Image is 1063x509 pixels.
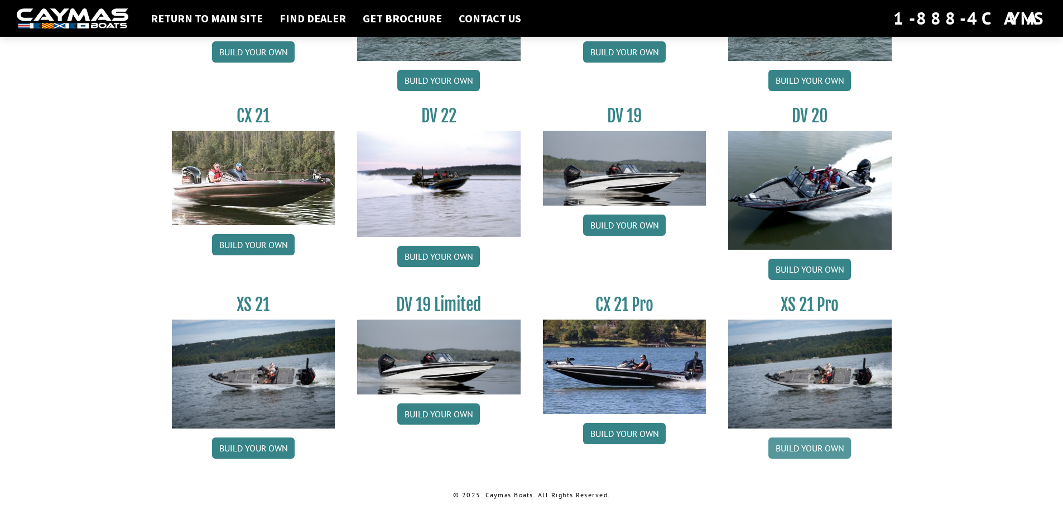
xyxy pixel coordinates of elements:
[728,106,892,126] h3: DV 20
[397,70,480,91] a: Build your own
[397,403,480,425] a: Build your own
[172,320,335,429] img: XS_21_thumbnail.jpg
[172,294,335,315] h3: XS 21
[543,320,706,413] img: CX-21Pro_thumbnail.jpg
[397,246,480,267] a: Build your own
[768,259,851,280] a: Build your own
[357,320,521,394] img: dv-19-ban_from_website_for_caymas_connect.png
[583,215,666,236] a: Build your own
[357,294,521,315] h3: DV 19 Limited
[583,41,666,63] a: Build your own
[583,423,666,444] a: Build your own
[212,41,295,63] a: Build your own
[357,106,521,126] h3: DV 22
[768,70,851,91] a: Build your own
[145,11,268,26] a: Return to main site
[453,11,527,26] a: Contact Us
[212,234,295,255] a: Build your own
[274,11,352,26] a: Find Dealer
[17,8,128,29] img: white-logo-c9c8dbefe5ff5ceceb0f0178aa75bf4bb51f6bca0971e226c86eb53dfe498488.png
[172,131,335,225] img: CX21_thumb.jpg
[728,131,892,250] img: DV_20_from_website_for_caymas_connect.png
[212,437,295,459] a: Build your own
[172,490,892,500] p: © 2025. Caymas Boats. All Rights Reserved.
[728,294,892,315] h3: XS 21 Pro
[543,131,706,206] img: dv-19-ban_from_website_for_caymas_connect.png
[357,11,448,26] a: Get Brochure
[768,437,851,459] a: Build your own
[893,6,1046,31] div: 1-888-4CAYMAS
[357,131,521,237] img: DV22_original_motor_cropped_for_caymas_connect.jpg
[172,106,335,126] h3: CX 21
[728,320,892,429] img: XS_21_thumbnail.jpg
[543,106,706,126] h3: DV 19
[543,294,706,315] h3: CX 21 Pro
